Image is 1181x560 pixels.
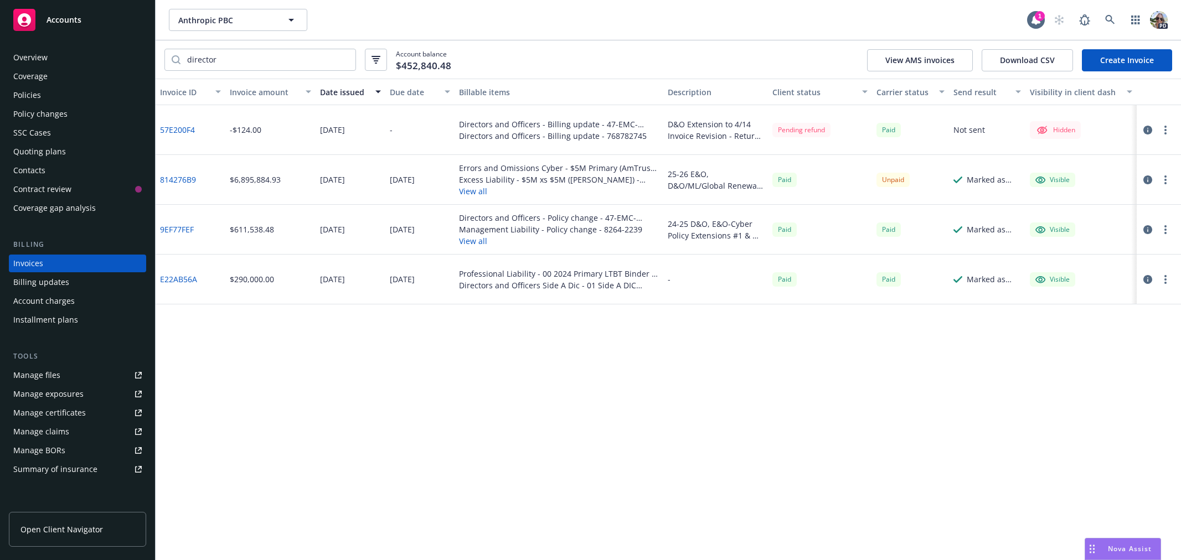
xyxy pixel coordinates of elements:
[160,224,194,235] a: 9EF77FEF
[13,311,78,329] div: Installment plans
[876,123,901,137] div: Paid
[876,222,901,236] span: Paid
[876,173,910,186] div: Unpaid
[668,168,764,191] div: 25-26 E&O, D&O/ML/Global Renewal Invoice
[1085,538,1161,560] button: Nova Assist
[13,143,66,160] div: Quoting plans
[459,224,659,235] div: Management Liability - Policy change - 8264-2239
[772,272,797,286] div: Paid
[160,124,195,136] a: 57E200F4
[9,143,146,160] a: Quoting plans
[1085,538,1099,559] div: Drag to move
[772,123,831,137] div: Pending refund
[1074,9,1096,31] a: Report a Bug
[9,49,146,66] a: Overview
[876,272,901,286] span: Paid
[9,500,146,511] div: Analytics hub
[13,273,69,291] div: Billing updates
[13,105,68,123] div: Policy changes
[772,173,797,186] div: Paid
[1108,544,1152,553] span: Nova Assist
[772,222,797,236] span: Paid
[1035,274,1070,284] div: Visible
[13,404,86,422] div: Manage certificates
[1125,9,1147,31] a: Switch app
[13,255,43,272] div: Invoices
[876,86,932,98] div: Carrier status
[663,79,768,105] button: Description
[320,224,345,235] div: [DATE]
[9,292,146,310] a: Account charges
[169,9,307,31] button: Anthropic PBC
[320,174,345,185] div: [DATE]
[459,235,659,247] button: View all
[230,224,274,235] div: $611,538.48
[459,212,659,224] div: Directors and Officers - Policy change - 47-EMC-333913-01
[9,162,146,179] a: Contacts
[13,86,41,104] div: Policies
[230,273,274,285] div: $290,000.00
[9,351,146,362] div: Tools
[1030,86,1120,98] div: Visibility in client dash
[982,49,1073,71] button: Download CSV
[230,124,261,136] div: -$124.00
[320,124,345,136] div: [DATE]
[1035,123,1075,137] div: Hidden
[1035,11,1045,21] div: 1
[949,79,1025,105] button: Send result
[459,185,659,197] button: View all
[156,79,225,105] button: Invoice ID
[1025,79,1137,105] button: Visibility in client dash
[1048,9,1070,31] a: Start snowing
[13,199,96,217] div: Coverage gap analysis
[9,460,146,478] a: Summary of insurance
[459,268,659,279] div: Professional Liability - 00 2024 Primary LTBT Binder - [GEOGRAPHIC_DATA] - 47-EMC-336759-01
[13,442,65,459] div: Manage BORs
[9,124,146,142] a: SSC Cases
[9,105,146,123] a: Policy changes
[9,311,146,329] a: Installment plans
[13,162,45,179] div: Contacts
[320,273,345,285] div: [DATE]
[13,292,75,310] div: Account charges
[13,423,69,440] div: Manage claims
[172,55,180,64] svg: Search
[13,385,84,403] div: Manage exposures
[9,239,146,250] div: Billing
[967,174,1021,185] div: Marked as sent
[9,199,146,217] a: Coverage gap analysis
[230,174,281,185] div: $6,895,884.93
[230,86,299,98] div: Invoice amount
[390,273,415,285] div: [DATE]
[180,49,355,70] input: Filter by keyword...
[459,130,659,142] div: Directors and Officers - Billing update - 768782745
[1035,225,1070,235] div: Visible
[225,79,316,105] button: Invoice amount
[316,79,385,105] button: Date issued
[459,279,659,291] div: Directors and Officers Side A Dic - 01 Side A DIC Binder - BPRO8118033
[9,180,146,198] a: Contract review
[396,49,451,70] span: Account balance
[9,442,146,459] a: Manage BORs
[160,86,209,98] div: Invoice ID
[13,124,51,142] div: SSC Cases
[9,385,146,403] span: Manage exposures
[13,366,60,384] div: Manage files
[9,4,146,35] a: Accounts
[160,273,197,285] a: E22AB56A
[396,59,451,73] span: $452,840.48
[1150,11,1168,29] img: photo
[1035,175,1070,185] div: Visible
[459,118,659,130] div: Directors and Officers - Billing update - 47-EMC-333913-01
[953,86,1009,98] div: Send result
[1082,49,1172,71] a: Create Invoice
[390,86,439,98] div: Due date
[390,224,415,235] div: [DATE]
[459,174,659,185] div: Excess Liability - $5M xs $5M ([PERSON_NAME]) - 1000635538251
[953,124,985,136] div: Not sent
[390,124,393,136] div: -
[967,224,1021,235] div: Marked as sent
